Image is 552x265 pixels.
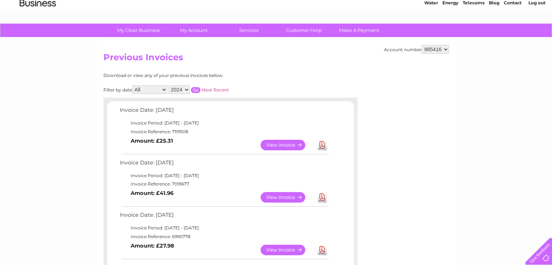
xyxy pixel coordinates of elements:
a: Energy [442,31,458,36]
td: Invoice Date: [DATE] [118,105,330,119]
img: logo.png [19,19,56,41]
td: Invoice Reference: 7091677 [118,180,330,188]
a: Make A Payment [329,24,389,37]
h2: Previous Invoices [103,52,449,66]
b: Amount: £41.96 [131,190,173,196]
td: Invoice Period: [DATE] - [DATE] [118,171,330,180]
td: Invoice Date: [DATE] [118,210,330,224]
a: View [261,192,314,203]
td: Invoice Reference: 7191508 [118,127,330,136]
a: Customer Help [274,24,334,37]
a: View [261,245,314,255]
td: Invoice Date: [DATE] [118,158,330,171]
a: Log out [528,31,545,36]
a: Download [318,245,327,255]
b: Amount: £25.31 [131,138,173,144]
a: Blog [489,31,499,36]
a: View [261,140,314,150]
div: Download or view any of your previous invoices below. [103,73,294,78]
a: Download [318,192,327,203]
div: Filter by date [103,85,294,94]
a: My Clear Business [109,24,168,37]
a: My Account [164,24,224,37]
a: Water [424,31,438,36]
td: Invoice Period: [DATE] - [DATE] [118,224,330,232]
a: Contact [504,31,522,36]
a: 0333 014 3131 [415,4,465,13]
a: Most Recent [201,87,229,93]
div: Clear Business is a trading name of Verastar Limited (registered in [GEOGRAPHIC_DATA] No. 3667643... [105,4,448,35]
b: Amount: £27.98 [131,242,174,249]
td: Invoice Reference: 6990778 [118,232,330,241]
a: Telecoms [463,31,484,36]
a: Services [219,24,279,37]
a: Download [318,140,327,150]
div: Account number [384,45,449,54]
td: Invoice Period: [DATE] - [DATE] [118,119,330,127]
